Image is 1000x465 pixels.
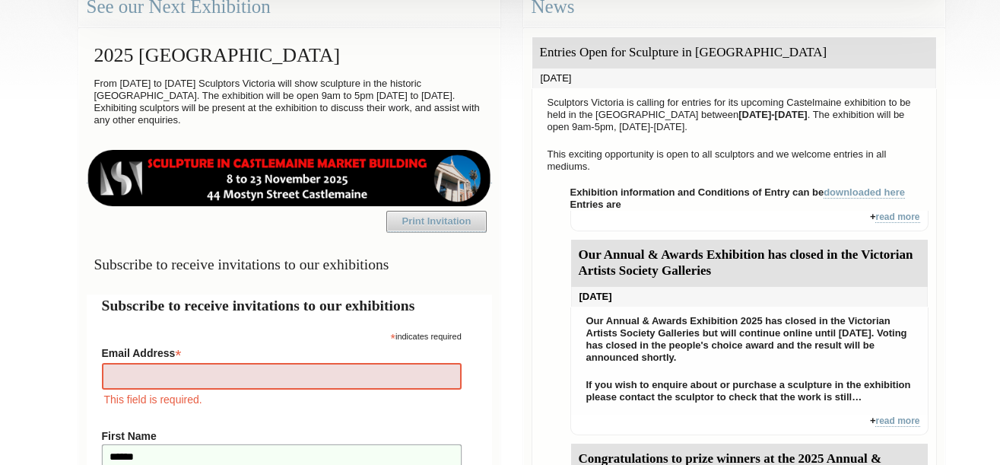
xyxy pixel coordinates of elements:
[571,287,928,307] div: [DATE]
[87,74,492,130] p: From [DATE] to [DATE] Sculptors Victoria will show sculpture in the historic [GEOGRAPHIC_DATA]. T...
[824,186,905,199] a: downloaded here
[87,150,492,206] img: castlemaine-ldrbd25v2.png
[875,416,919,427] a: read more
[102,391,462,408] div: This field is required.
[87,37,492,74] h2: 2025 [GEOGRAPHIC_DATA]
[102,295,477,317] h2: Subscribe to receive invitations to our exhibitions
[570,211,929,231] div: +
[102,430,462,442] label: First Name
[570,415,929,435] div: +
[386,211,487,232] a: Print Invitation
[540,145,929,177] p: This exciting opportunity is open to all sculptors and we welcome entries in all mediums.
[87,250,492,279] h3: Subscribe to receive invitations to our exhibitions
[540,93,929,137] p: Sculptors Victoria is calling for entries for its upcoming Castelmaine exhibition to be held in t...
[532,68,936,88] div: [DATE]
[579,375,920,407] p: If you wish to enquire about or purchase a sculpture in the exhibition please contact the sculpto...
[102,328,462,342] div: indicates required
[571,240,928,287] div: Our Annual & Awards Exhibition has closed in the Victorian Artists Society Galleries
[738,109,808,120] strong: [DATE]-[DATE]
[102,342,462,361] label: Email Address
[570,186,906,199] strong: Exhibition information and Conditions of Entry can be
[579,311,920,368] p: Our Annual & Awards Exhibition 2025 has closed in the Victorian Artists Society Galleries but wil...
[532,37,936,68] div: Entries Open for Sculpture in [GEOGRAPHIC_DATA]
[875,212,919,223] a: read more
